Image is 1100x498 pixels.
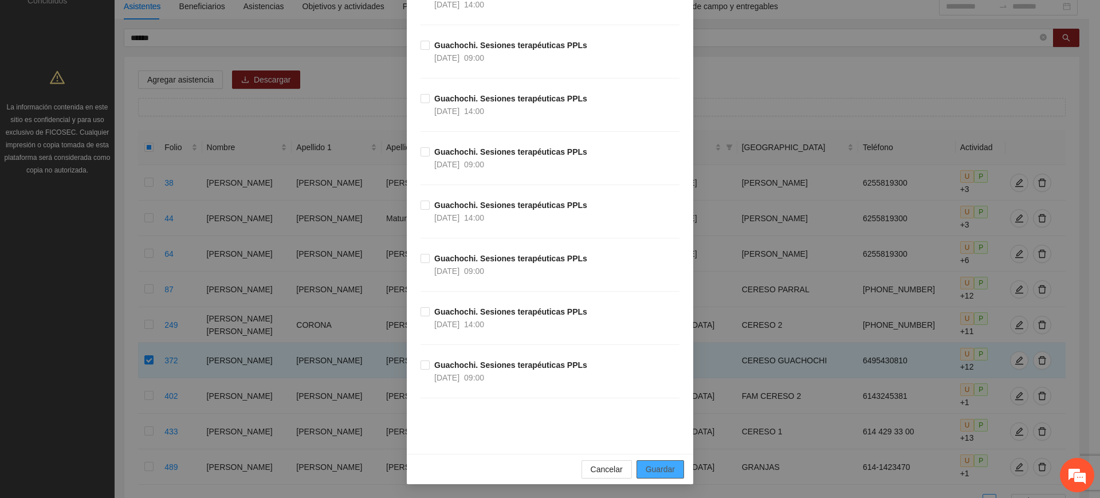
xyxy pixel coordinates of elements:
strong: Guachochi. Sesiones terapéuticas PPLs [434,41,587,50]
strong: Guachochi. Sesiones terapéuticas PPLs [434,201,587,210]
div: Chatee con nosotros ahora [60,58,192,73]
span: 14:00 [464,213,484,222]
span: [DATE] [434,160,459,169]
strong: Guachochi. Sesiones terapéuticas PPLs [434,307,587,316]
span: [DATE] [434,53,459,62]
span: Estamos en línea. [66,153,158,269]
strong: Guachochi. Sesiones terapéuticas PPLs [434,360,587,370]
span: Guardar [646,463,675,476]
button: Cancelar [582,460,632,479]
span: 09:00 [464,53,484,62]
span: Cancelar [591,463,623,476]
span: [DATE] [434,373,459,382]
span: 09:00 [464,160,484,169]
span: 14:00 [464,320,484,329]
strong: Guachochi. Sesiones terapéuticas PPLs [434,94,587,103]
span: [DATE] [434,213,459,222]
span: [DATE] [434,266,459,276]
span: 09:00 [464,266,484,276]
div: Minimizar ventana de chat en vivo [188,6,215,33]
span: 09:00 [464,373,484,382]
span: [DATE] [434,107,459,116]
strong: Guachochi. Sesiones terapéuticas PPLs [434,254,587,263]
span: 14:00 [464,107,484,116]
button: Guardar [637,460,684,479]
span: [DATE] [434,320,459,329]
textarea: Escriba su mensaje y pulse “Intro” [6,313,218,353]
strong: Guachochi. Sesiones terapéuticas PPLs [434,147,587,156]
